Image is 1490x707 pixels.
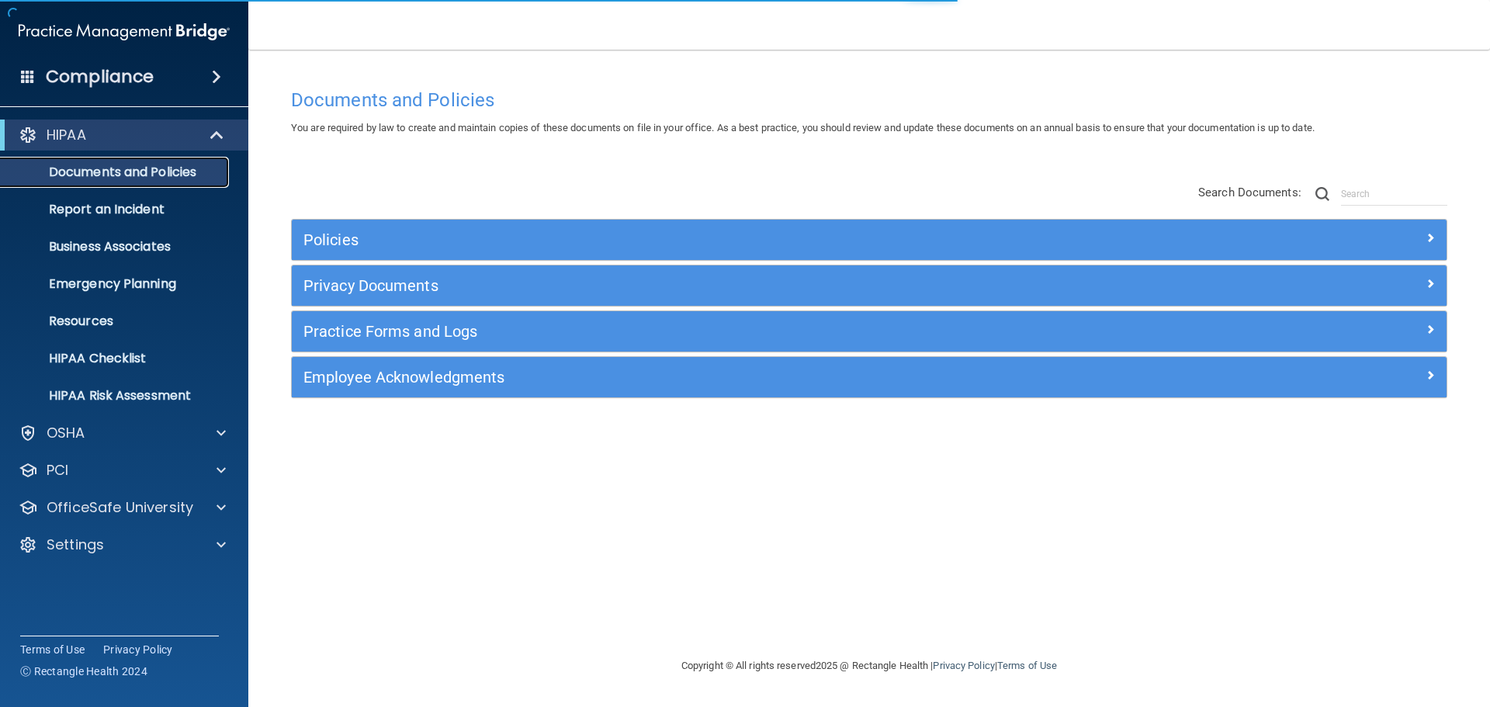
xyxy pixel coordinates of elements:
div: Copyright © All rights reserved 2025 @ Rectangle Health | | [586,641,1152,691]
p: Report an Incident [10,202,222,217]
h4: Compliance [46,66,154,88]
p: HIPAA Checklist [10,351,222,366]
img: PMB logo [19,16,230,47]
p: Resources [10,314,222,329]
span: You are required by law to create and maintain copies of these documents on file in your office. ... [291,122,1315,133]
h4: Documents and Policies [291,90,1447,110]
input: Search [1341,182,1447,206]
span: Search Documents: [1198,185,1301,199]
a: OfficeSafe University [19,498,226,517]
a: Privacy Policy [933,660,994,671]
h5: Policies [303,231,1146,248]
p: Documents and Policies [10,165,222,180]
a: Policies [303,227,1435,252]
p: OfficeSafe University [47,498,193,517]
a: Employee Acknowledgments [303,365,1435,390]
p: Emergency Planning [10,276,222,292]
a: Practice Forms and Logs [303,319,1435,344]
a: OSHA [19,424,226,442]
p: HIPAA [47,126,86,144]
a: PCI [19,461,226,480]
span: Ⓒ Rectangle Health 2024 [20,664,147,679]
a: Terms of Use [997,660,1057,671]
a: Settings [19,535,226,554]
a: Terms of Use [20,642,85,657]
h5: Employee Acknowledgments [303,369,1146,386]
p: OSHA [47,424,85,442]
p: HIPAA Risk Assessment [10,388,222,404]
img: ic-search.3b580494.png [1315,187,1329,201]
h5: Practice Forms and Logs [303,323,1146,340]
p: Settings [47,535,104,554]
p: Business Associates [10,239,222,255]
h5: Privacy Documents [303,277,1146,294]
p: PCI [47,461,68,480]
a: HIPAA [19,126,225,144]
a: Privacy Policy [103,642,173,657]
a: Privacy Documents [303,273,1435,298]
